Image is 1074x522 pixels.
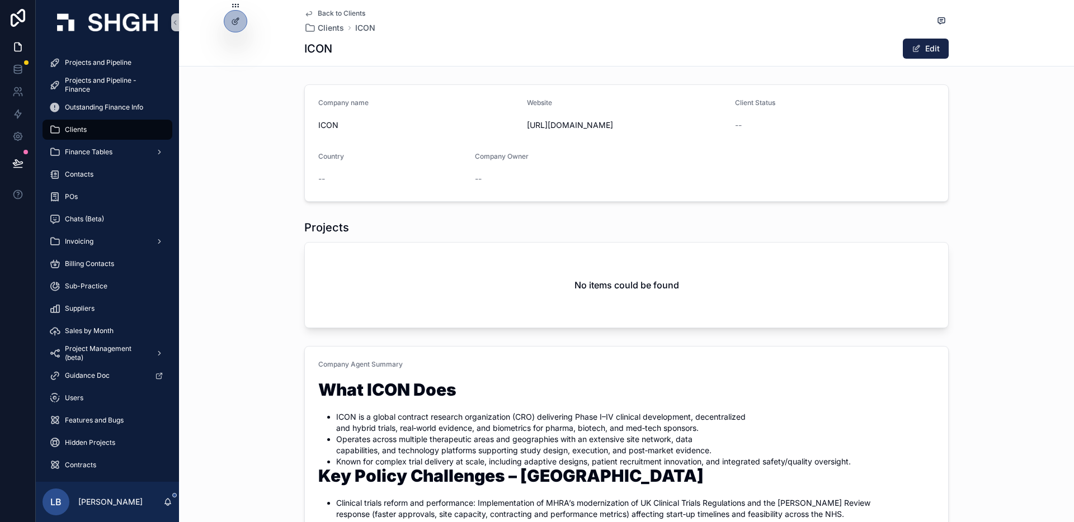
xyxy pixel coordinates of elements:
[65,259,114,268] span: Billing Contacts
[43,388,172,408] a: Users
[65,393,83,402] span: Users
[65,344,147,362] span: Project Management (beta)
[65,282,107,291] span: Sub-Practice
[903,39,949,59] button: Edit
[574,278,679,292] h2: No items could be found
[65,326,114,335] span: Sales by Month
[336,456,935,467] li: Known for complex trial delivery at scale, including adaptive designs, patient recruitment innova...
[336,497,935,520] li: Clinical trials reform and performance: Implementation of MHRA’s modernization of UK Clinical Tri...
[43,366,172,386] a: Guidance Doc
[57,13,158,31] img: App logo
[336,434,935,456] li: Operates across multiple therapeutic areas and geographies with an extensive site network, data c...
[43,209,172,229] a: Chats (Beta)
[65,170,93,179] span: Contacts
[50,495,62,509] span: LB
[65,76,161,94] span: Projects and Pipeline - Finance
[318,173,325,184] span: --
[43,276,172,296] a: Sub-Practice
[527,98,552,107] span: Website
[43,343,172,363] a: Project Management (beta)
[36,45,179,482] div: scrollable content
[65,438,115,447] span: Hidden Projects
[475,152,529,160] span: Company Owner
[304,9,365,18] a: Back to Clients
[65,371,110,380] span: Guidance Doc
[318,467,935,484] h1: Key Policy Challenges – [GEOGRAPHIC_DATA]
[43,97,172,117] a: Outstanding Finance Info
[304,22,344,34] a: Clients
[65,58,131,67] span: Projects and Pipeline
[43,120,172,140] a: Clients
[318,381,935,398] h1: What ICON Does
[65,237,93,246] span: Invoicing
[43,254,172,274] a: Billing Contacts
[65,192,78,201] span: POs
[735,120,742,131] span: --
[318,98,369,107] span: Company name
[527,120,727,131] span: [URL][DOMAIN_NAME]
[65,148,112,156] span: Finance Tables
[65,103,143,112] span: Outstanding Finance Info
[336,411,935,434] li: ICON is a global contract research organization (CRO) delivering Phase I–IV clinical development,...
[65,416,124,425] span: Features and Bugs
[43,164,172,184] a: Contacts
[78,496,143,507] p: [PERSON_NAME]
[43,298,172,319] a: Suppliers
[43,142,172,162] a: Finance Tables
[43,231,172,251] a: Invoicing
[318,22,344,34] span: Clients
[43,410,172,430] a: Features and Bugs
[65,461,96,469] span: Contracts
[65,125,87,134] span: Clients
[65,304,95,313] span: Suppliers
[43,187,172,207] a: POs
[304,220,349,235] h1: Projects
[318,9,365,18] span: Back to Clients
[43,433,172,453] a: Hidden Projects
[318,120,518,131] span: ICON
[43,455,172,475] a: Contracts
[475,173,482,184] span: --
[318,152,344,160] span: Country
[318,360,403,368] span: Company Agent Summary
[304,41,332,56] h1: ICON
[43,53,172,73] a: Projects and Pipeline
[43,75,172,95] a: Projects and Pipeline - Finance
[43,321,172,341] a: Sales by Month
[355,22,375,34] a: ICON
[735,98,775,107] span: Client Status
[65,215,104,224] span: Chats (Beta)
